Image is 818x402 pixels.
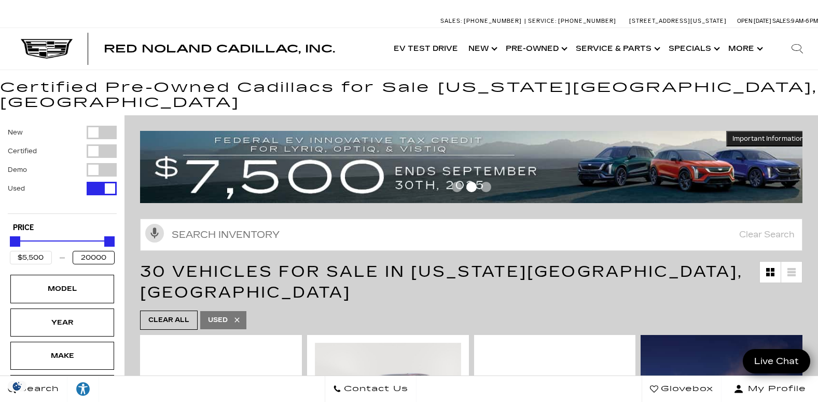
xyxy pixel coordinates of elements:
label: Demo [8,165,27,175]
span: Sales: [440,18,462,24]
a: Grid View [760,262,781,283]
a: Service & Parts [571,28,663,70]
span: Service: [528,18,557,24]
label: Certified [8,146,37,156]
a: Service: [PHONE_NUMBER] [524,18,619,24]
a: [STREET_ADDRESS][US_STATE] [629,18,727,24]
button: Open user profile menu [722,376,818,402]
span: Go to slide 2 [466,182,477,192]
input: Minimum [10,251,52,264]
label: New [8,127,23,138]
span: Go to slide 3 [481,182,491,192]
a: Red Noland Cadillac, Inc. [104,44,335,54]
input: Search Inventory [140,219,802,251]
span: Important Information [732,135,804,143]
span: Red Noland Cadillac, Inc. [104,43,335,55]
div: Maximum Price [104,236,115,247]
span: Sales: [772,18,791,24]
a: Glovebox [642,376,722,402]
span: 30 Vehicles for Sale in [US_STATE][GEOGRAPHIC_DATA], [GEOGRAPHIC_DATA] [140,262,743,302]
a: EV Test Drive [389,28,463,70]
a: New [463,28,501,70]
div: Explore your accessibility options [67,381,99,397]
div: Make [36,350,88,361]
a: Sales: [PHONE_NUMBER] [440,18,524,24]
div: Filter by Vehicle Type [8,126,117,213]
section: Click to Open Cookie Consent Modal [5,381,29,392]
div: ModelModel [10,275,114,303]
a: Contact Us [325,376,417,402]
span: Contact Us [341,382,408,396]
label: Used [8,183,25,194]
span: Clear All [148,314,189,327]
div: Search [777,28,818,70]
img: Opt-Out Icon [5,381,29,392]
span: My Profile [744,382,806,396]
div: YearYear [10,309,114,337]
input: Maximum [73,251,115,264]
span: [PHONE_NUMBER] [464,18,522,24]
a: Pre-Owned [501,28,571,70]
span: Search [16,382,59,396]
span: Go to slide 1 [452,182,462,192]
div: MakeMake [10,342,114,370]
a: Specials [663,28,723,70]
span: 9 AM-6 PM [791,18,818,24]
div: Model [36,283,88,294]
div: Year [36,317,88,328]
span: Used [208,314,228,327]
h5: Price [13,223,112,233]
img: Cadillac Dark Logo with Cadillac White Text [21,39,73,59]
svg: Click to toggle on voice search [145,224,164,243]
div: Minimum Price [10,236,20,247]
span: Open [DATE] [737,18,771,24]
button: Important Information [726,131,810,146]
a: Explore your accessibility options [67,376,99,402]
img: vrp-tax-ending-august-version [140,131,810,203]
span: [PHONE_NUMBER] [558,18,616,24]
div: Price [10,233,115,264]
button: More [723,28,766,70]
span: Glovebox [658,382,713,396]
span: Live Chat [749,355,804,367]
a: Live Chat [743,349,810,373]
